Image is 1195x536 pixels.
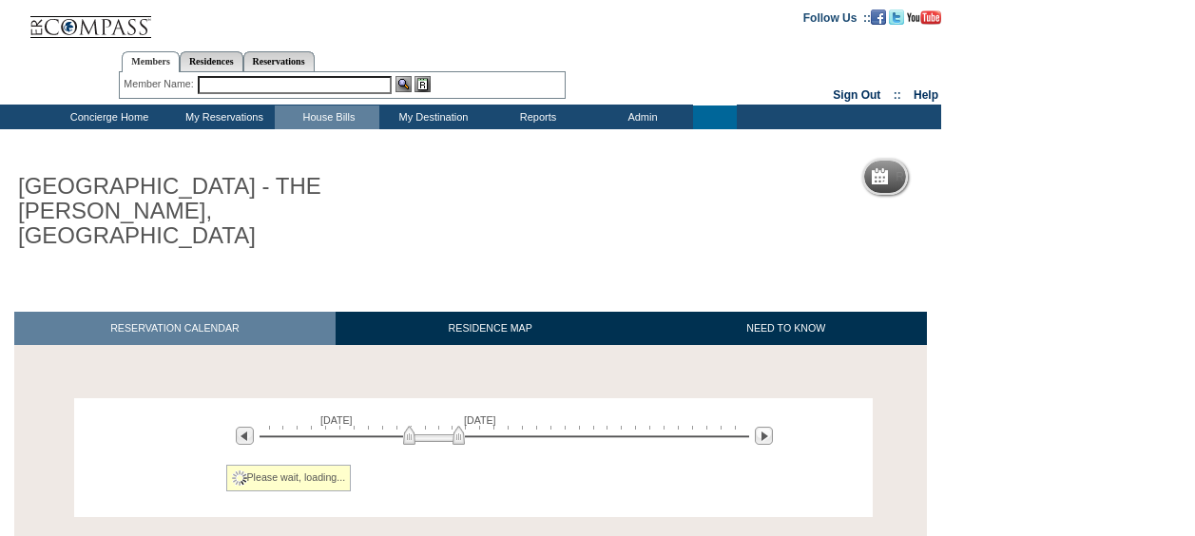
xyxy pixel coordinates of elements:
[645,312,927,345] a: NEED TO KNOW
[14,312,336,345] a: RESERVATION CALENDAR
[336,312,646,345] a: RESIDENCE MAP
[914,88,938,102] a: Help
[45,105,170,129] td: Concierge Home
[122,51,180,72] a: Members
[464,414,496,426] span: [DATE]
[226,465,352,491] div: Please wait, loading...
[232,470,247,486] img: spinner2.gif
[755,427,773,445] img: Next
[871,10,886,22] a: Become our fan on Facebook
[414,76,431,92] img: Reservations
[275,105,379,129] td: House Bills
[170,105,275,129] td: My Reservations
[871,10,886,25] img: Become our fan on Facebook
[379,105,484,129] td: My Destination
[894,88,901,102] span: ::
[889,10,904,25] img: Follow us on Twitter
[320,414,353,426] span: [DATE]
[14,170,440,253] h1: [GEOGRAPHIC_DATA] - THE [PERSON_NAME], [GEOGRAPHIC_DATA]
[889,10,904,22] a: Follow us on Twitter
[395,76,412,92] img: View
[833,88,880,102] a: Sign Out
[588,105,693,129] td: Admin
[907,10,941,22] a: Subscribe to our YouTube Channel
[236,427,254,445] img: Previous
[484,105,588,129] td: Reports
[803,10,871,25] td: Follow Us ::
[896,171,1041,183] h5: Reservation Calendar
[243,51,315,71] a: Reservations
[124,76,197,92] div: Member Name:
[180,51,243,71] a: Residences
[907,10,941,25] img: Subscribe to our YouTube Channel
